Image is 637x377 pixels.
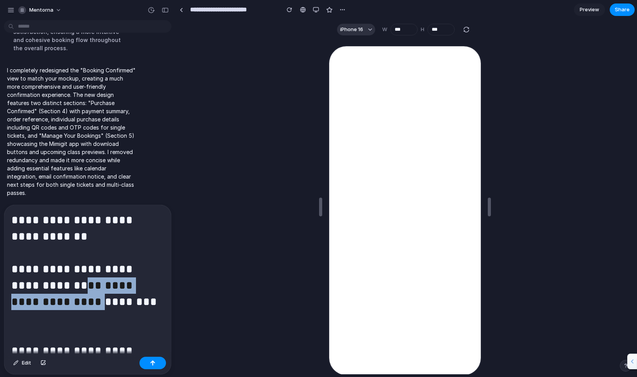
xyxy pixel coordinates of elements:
[15,4,65,16] button: Mentorna
[580,6,599,14] span: Preview
[22,359,31,367] span: Edit
[574,4,605,16] a: Preview
[340,26,363,33] span: iPhone 16
[7,66,137,197] p: I completely redesigned the "Booking Confirmed" view to match your mockup, creating a much more c...
[29,6,53,14] span: Mentorna
[337,24,375,35] button: iPhone 16
[610,4,635,16] button: Share
[9,357,35,369] button: Edit
[421,26,424,33] label: H
[615,6,630,14] span: Share
[382,26,387,33] label: W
